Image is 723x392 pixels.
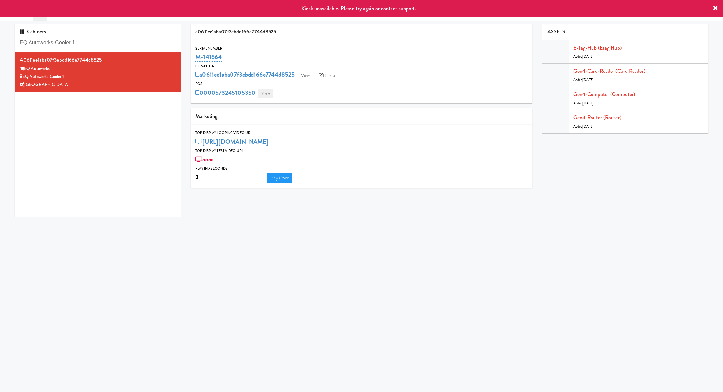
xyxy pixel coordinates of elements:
[195,63,527,70] div: Computer
[20,55,176,65] div: a0611ee1aba07f3ebdd166e7744d8525
[547,28,566,35] span: ASSETS
[582,124,594,129] span: [DATE]
[195,52,222,62] a: M-141664
[573,54,594,59] span: Added
[195,130,527,136] div: Top Display Looping Video Url
[20,65,176,73] div: EQ Autoworks
[573,91,635,98] a: Gen4-computer (Computer)
[195,45,527,52] div: Serial Number
[20,37,176,49] input: Search cabinets
[573,77,594,82] span: Added
[15,52,181,92] li: a0611ee1aba07f3ebdd166e7744d8525EQ Autoworks EQ Autoworks-Cooler 1[GEOGRAPHIC_DATA]
[20,81,69,88] a: [GEOGRAPHIC_DATA]
[191,24,532,40] div: a0611ee1aba07f3ebdd166e7744d8525
[573,114,621,121] a: Gen4-router (Router)
[195,137,269,146] a: [URL][DOMAIN_NAME]
[195,148,527,154] div: Top Display Test Video Url
[573,67,645,75] a: Gen4-card-reader (Card Reader)
[573,44,622,52] a: E-tag-hub (Etag Hub)
[20,73,64,80] a: EQ Autoworks-Cooler 1
[301,5,416,12] span: Kiosk unavailable. Please try again or contact support.
[195,88,255,97] a: 0000573245105350
[298,71,313,81] a: View
[315,71,338,81] a: Balena
[267,173,292,183] a: Play Once
[195,165,527,172] div: Play in X seconds
[573,101,594,106] span: Added
[582,101,594,106] span: [DATE]
[20,28,46,35] span: Cabinets
[195,113,217,120] span: Marketing
[582,54,594,59] span: [DATE]
[258,89,273,98] a: View
[195,70,295,79] a: a0611ee1aba07f3ebdd166e7744d8525
[582,77,594,82] span: [DATE]
[195,81,527,87] div: POS
[195,155,213,164] a: none
[573,124,594,129] span: Added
